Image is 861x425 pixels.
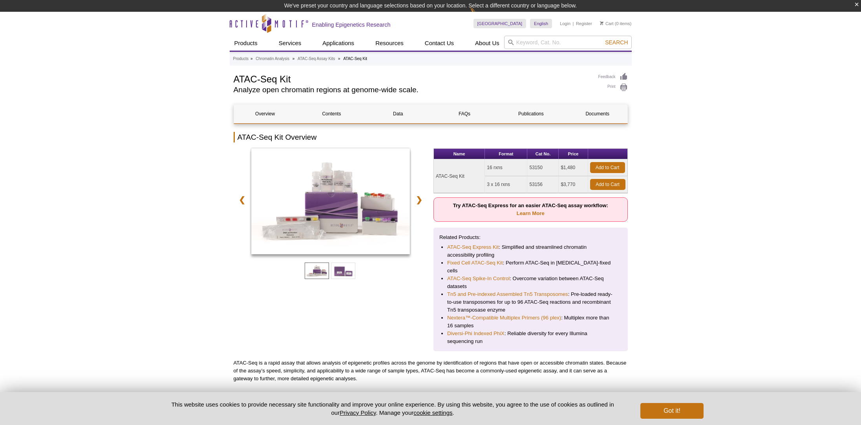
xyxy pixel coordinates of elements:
li: » [250,57,253,61]
p: In the ATAC-Seq assay, intact nuclei from cell or tissue samples are treated with a hyperactive T... [234,390,628,406]
li: : Perform ATAC-Seq in [MEDICAL_DATA]-fixed cells [447,259,614,275]
td: 53156 [527,176,559,193]
span: Search [605,39,628,46]
th: Name [434,149,485,159]
a: FAQs [433,104,495,123]
a: Applications [318,36,359,51]
a: Contact Us [420,36,459,51]
td: ATAC-Seq Kit [434,159,485,193]
a: Publications [500,104,562,123]
td: 3 x 16 rxns [485,176,527,193]
a: Products [230,36,262,51]
a: Fixed Cell ATAC-Seq Kit [447,259,503,267]
h1: ATAC-Seq Kit [234,73,590,84]
a: Login [560,21,570,26]
li: : Pre-loaded ready-to-use transposomes for up to 96 ATAC-Seq reactions and recombinant Tn5 transp... [447,290,614,314]
a: ❮ [234,191,250,209]
a: ATAC-Seq Express Kit [447,243,499,251]
li: ATAC-Seq Kit [343,57,367,61]
strong: Try ATAC-Seq Express for an easier ATAC-Seq assay workflow: [453,202,608,216]
a: Privacy Policy [340,409,376,416]
li: | [573,19,574,28]
th: Price [559,149,588,159]
img: Change Here [470,6,491,24]
img: Your Cart [600,21,603,25]
td: 53150 [527,159,559,176]
th: Format [485,149,527,159]
li: : Reliable diversity for every Illumina sequencing run [447,330,614,345]
input: Keyword, Cat. No. [504,36,632,49]
a: Services [274,36,306,51]
a: English [530,19,552,28]
a: Diversi-Phi Indexed PhiX [447,330,505,337]
a: Documents [566,104,629,123]
button: cookie settings [413,409,452,416]
a: [GEOGRAPHIC_DATA] [473,19,526,28]
a: ATAC-Seq Kit [251,148,410,257]
a: ATAC-Seq Assay Kits [298,55,335,62]
li: » [338,57,340,61]
li: : Multiplex more than 16 samples [447,314,614,330]
li: : Simplified and streamlined chromatin accessibility profiling [447,243,614,259]
a: Learn More [517,210,545,216]
td: $3,770 [559,176,588,193]
a: Add to Cart [590,179,625,190]
a: Print [598,83,628,92]
a: Contents [300,104,363,123]
a: Nextera™-Compatible Multiplex Primers (96 plex) [447,314,561,322]
button: Search [603,39,630,46]
a: Resources [371,36,408,51]
a: Products [233,55,249,62]
th: Cat No. [527,149,559,159]
p: ATAC-Seq is a rapid assay that allows analysis of epigenetic profiles across the genome by identi... [234,359,628,383]
a: About Us [470,36,504,51]
button: Got it! [640,403,703,419]
a: Data [367,104,429,123]
h2: Enabling Epigenetics Research [312,21,391,28]
a: Add to Cart [590,162,625,173]
a: Feedback [598,73,628,81]
li: : Overcome variation between ATAC-Seq datasets [447,275,614,290]
a: Register [576,21,592,26]
td: $1,480 [559,159,588,176]
a: ❯ [411,191,428,209]
li: » [292,57,295,61]
p: This website uses cookies to provide necessary site functionality and improve your online experie... [158,400,628,417]
a: Chromatin Analysis [256,55,289,62]
a: ATAC-Seq Spike-In Control [447,275,510,283]
li: (0 items) [600,19,632,28]
a: Overview [234,104,296,123]
h2: ATAC-Seq Kit Overview [234,132,628,142]
td: 16 rxns [485,159,527,176]
h2: Analyze open chromatin regions at genome-wide scale. [234,86,590,93]
img: ATAC-Seq Kit [251,148,410,254]
a: Cart [600,21,614,26]
a: Tn5 and Pre-indexed Assembled Tn5 Transposomes [447,290,568,298]
p: Related Products: [439,233,622,241]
